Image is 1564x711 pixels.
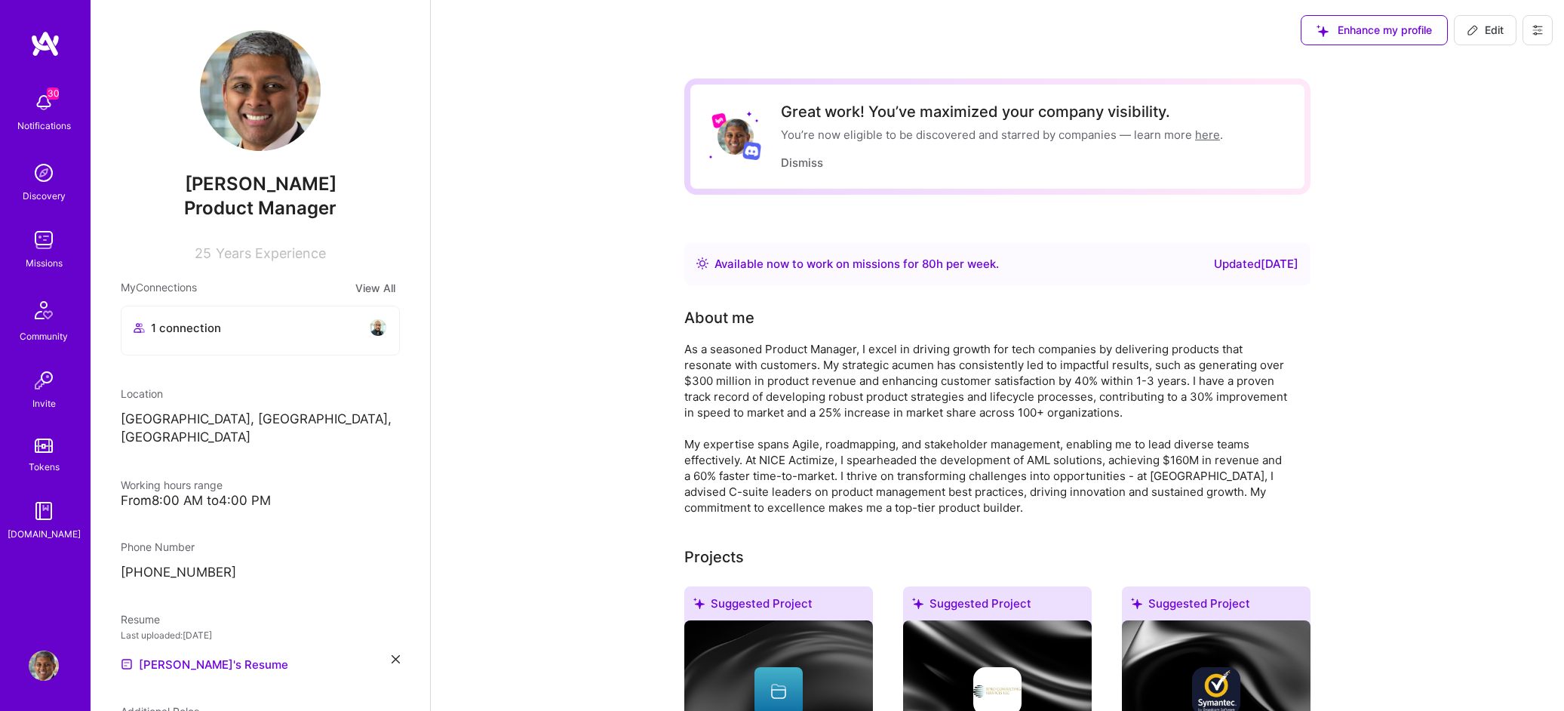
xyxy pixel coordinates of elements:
[121,386,400,402] div: Location
[903,586,1092,626] div: Suggested Project
[696,257,708,269] img: Availability
[26,292,62,328] img: Community
[29,365,59,396] img: Invite
[912,598,923,609] i: icon SuggestedTeams
[29,496,59,526] img: guide book
[684,586,873,626] div: Suggested Project
[151,320,221,336] span: 1 connection
[20,328,68,344] div: Community
[781,127,1223,143] div: You’re now eligible to be discovered and starred by companies — learn more .
[684,341,1288,516] div: As a seasoned Product Manager, I excel in driving growth for tech companies by delivering product...
[8,526,81,542] div: [DOMAIN_NAME]
[35,439,53,453] img: tokens
[216,245,326,261] span: Years Experience
[121,279,197,297] span: My Connections
[121,564,400,582] p: [PHONE_NUMBER]
[121,540,195,553] span: Phone Number
[29,651,59,681] img: User Avatar
[717,119,754,155] img: User Avatar
[742,141,761,160] img: Discord logo
[200,30,321,151] img: User Avatar
[711,112,727,128] img: Lyft logo
[121,655,288,673] a: [PERSON_NAME]'s Resume
[121,479,223,491] span: Working hours range
[369,319,387,337] img: avatar
[121,411,400,447] p: [GEOGRAPHIC_DATA], [GEOGRAPHIC_DATA], [GEOGRAPHIC_DATA]
[195,245,211,261] span: 25
[25,651,63,681] a: User Avatar
[1195,128,1220,142] a: here
[1301,15,1448,45] button: Enhance my profile
[32,396,56,411] div: Invite
[684,306,754,329] div: About me
[29,225,59,255] img: teamwork
[47,88,59,100] span: 30
[351,279,400,297] button: View All
[781,103,1223,121] div: Great work! You’ve maximized your company visibility.
[1214,255,1298,273] div: Updated [DATE]
[1454,15,1516,45] button: Edit
[1317,25,1329,37] i: icon SuggestedTeams
[23,188,66,204] div: Discovery
[30,30,60,57] img: logo
[121,173,400,195] span: [PERSON_NAME]
[1122,586,1311,626] div: Suggested Project
[1317,23,1432,38] span: Enhance my profile
[1131,598,1142,609] i: icon SuggestedTeams
[29,459,60,475] div: Tokens
[134,322,145,334] i: icon Collaborator
[121,613,160,626] span: Resume
[684,546,744,568] div: Projects
[184,197,336,219] span: Product Manager
[121,627,400,643] div: Last uploaded: [DATE]
[1467,23,1504,38] span: Edit
[693,598,705,609] i: icon SuggestedTeams
[26,255,63,271] div: Missions
[17,118,71,134] div: Notifications
[392,655,400,663] i: icon Close
[29,88,59,118] img: bell
[121,306,400,355] button: 1 connectionavatar
[714,255,999,273] div: Available now to work on missions for h per week .
[121,658,133,670] img: Resume
[29,158,59,188] img: discovery
[781,155,823,171] button: Dismiss
[121,493,400,509] div: From 8:00 AM to 4:00 PM
[922,257,936,271] span: 80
